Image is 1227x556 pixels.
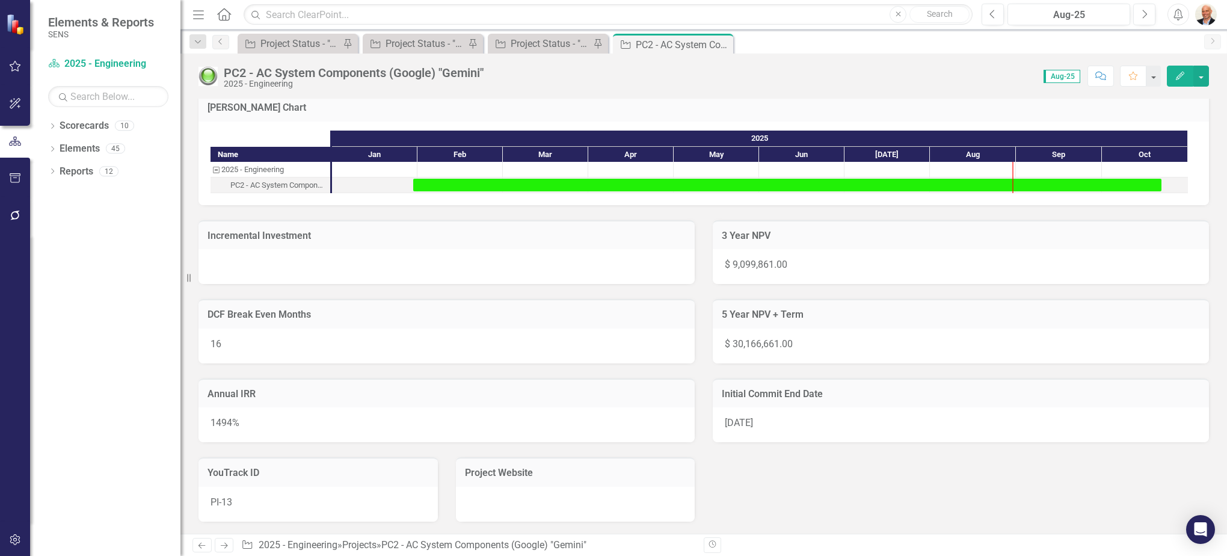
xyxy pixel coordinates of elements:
a: Project Status - "A" Priorities [241,36,340,51]
div: 2025 - Engineering [221,162,284,178]
div: Project Status - "C" Priorities [511,36,590,51]
a: Elements [60,142,100,156]
div: PC2 - AC System Components (Google) "Gemini" [636,37,730,52]
div: Aug [930,147,1016,162]
div: 10 [115,121,134,131]
h3: YouTrack ID [208,468,429,478]
div: PC2 - AC System Components (Google) "Gemini" [211,178,330,193]
div: » » [241,539,695,552]
h3: Project Website [465,468,686,478]
div: Project Status - "B" Priorities [386,36,465,51]
div: 2025 - Engineering [211,162,330,178]
input: Search Below... [48,86,168,107]
div: PC2 - AC System Components (Google) "Gemini" [230,178,327,193]
div: 45 [106,144,125,154]
span: [DATE] [725,417,753,428]
a: Reports [60,165,93,179]
div: Jul [844,147,930,162]
div: Oct [1102,147,1188,162]
small: SENS [48,29,154,39]
span: 16 [211,338,221,350]
div: Task: 2025 - Engineering Start date: 2025-01-30 End date: 2025-01-31 [211,162,330,178]
h3: 3 Year NPV [722,230,1200,241]
a: Project Status - "B" Priorities [366,36,465,51]
div: PC2 - AC System Components (Google) "Gemini" [224,66,484,79]
h3: Initial Commit End Date [722,389,1200,400]
a: Projects [342,539,377,551]
a: Scorecards [60,119,109,133]
div: Aug-25 [1012,8,1126,22]
span: PI-13 [211,496,232,508]
div: Project Status - "A" Priorities [260,36,340,51]
img: ClearPoint Strategy [6,13,27,34]
button: Search [909,6,970,23]
h3: 5 Year NPV + Term [722,309,1200,320]
img: Green: On Track [198,67,218,86]
span: Aug-25 [1044,70,1080,83]
span: Elements & Reports [48,15,154,29]
div: Apr [588,147,674,162]
div: May [674,147,759,162]
h3: [PERSON_NAME] Chart [208,102,1200,113]
div: 2025 [332,131,1188,146]
a: 2025 - Engineering [259,539,337,551]
div: 12 [99,166,118,176]
div: Task: Start date: 2025-01-30 End date: 2025-10-22 [211,178,330,193]
h3: Incremental Investment [208,230,686,241]
span: Search [927,9,953,19]
button: Aug-25 [1007,4,1130,25]
div: Mar [503,147,588,162]
a: 2025 - Engineering [48,57,168,71]
div: Name [211,147,330,162]
div: Sep [1016,147,1102,162]
span: 1494% [211,417,239,428]
div: Task: Start date: 2025-01-30 End date: 2025-10-22 [413,179,1161,191]
div: 2025 - Engineering [224,79,484,88]
div: PC2 - AC System Components (Google) "Gemini" [381,539,586,551]
div: Jan [332,147,417,162]
input: Search ClearPoint... [244,4,973,25]
h3: DCF Break Even Months [208,309,686,320]
span: $ 9,099,861.00 [725,259,787,270]
span: $ 30,166,661.00 [725,338,793,350]
div: Jun [759,147,844,162]
a: Project Status - "C" Priorities [491,36,590,51]
div: Feb [417,147,503,162]
div: Open Intercom Messenger [1186,515,1215,544]
img: Don Nohavec [1195,4,1217,25]
h3: Annual IRR [208,389,686,400]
